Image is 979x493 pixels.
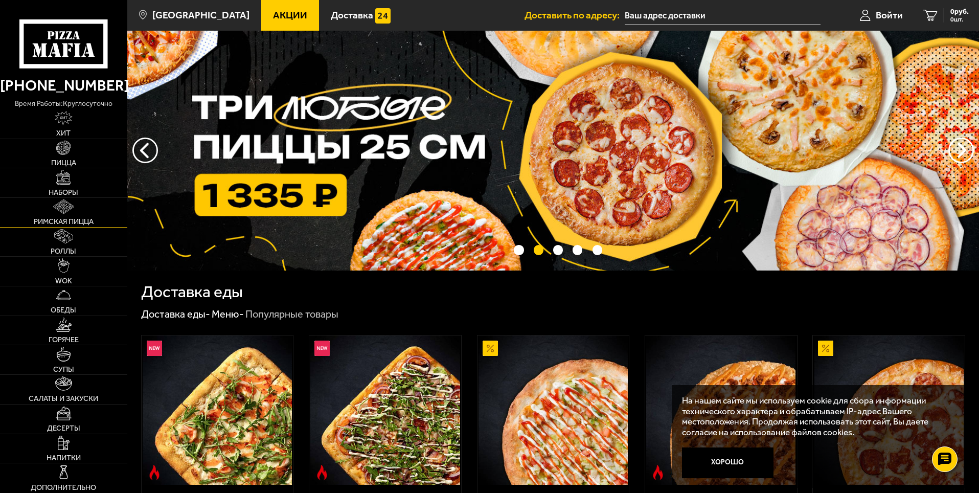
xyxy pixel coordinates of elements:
button: точки переключения [534,245,543,255]
span: Дополнительно [31,484,96,491]
input: Ваш адрес доставки [625,6,821,25]
img: Острое блюдо [650,465,666,480]
img: Римская с мясным ассорти [310,335,460,485]
a: АкционныйАль-Шам 25 см (тонкое тесто) [477,335,629,485]
a: НовинкаОстрое блюдоРимская с мясным ассорти [309,335,461,485]
button: точки переключения [514,245,523,255]
a: НовинкаОстрое блюдоРимская с креветками [142,335,293,485]
img: Острое блюдо [147,465,162,480]
span: Доставка [331,10,373,20]
img: Новинка [147,341,162,356]
a: Меню- [212,308,244,320]
span: Обеды [51,306,76,313]
img: 15daf4d41897b9f0e9f617042186c801.svg [375,8,391,24]
img: Пепперони 25 см (толстое с сыром) [814,335,964,485]
button: Хорошо [682,447,774,478]
img: Акционный [483,341,498,356]
button: точки переключения [553,245,563,255]
span: Супы [53,366,74,373]
span: Десерты [47,424,80,432]
span: Салаты и закуски [29,395,98,402]
a: Острое блюдоБиф чили 25 см (толстое с сыром) [645,335,797,485]
img: Аль-Шам 25 см (тонкое тесто) [479,335,628,485]
button: точки переключения [593,245,602,255]
a: АкционныйПепперони 25 см (толстое с сыром) [813,335,965,485]
img: Острое блюдо [314,465,330,480]
span: 0 руб. [950,8,969,15]
span: Напитки [47,454,81,461]
span: Горячее [49,336,79,343]
span: [GEOGRAPHIC_DATA] [152,10,249,20]
img: Биф чили 25 см (толстое с сыром) [646,335,795,485]
p: На нашем сайте мы используем cookie для сбора информации технического характера и обрабатываем IP... [682,395,949,438]
span: Пицца [51,159,76,166]
h1: Доставка еды [141,284,243,300]
span: WOK [55,277,72,284]
span: 0 шт. [950,16,969,23]
span: Акции [273,10,307,20]
button: следующий [132,138,158,163]
img: Новинка [314,341,330,356]
a: Доставка еды- [141,308,210,320]
button: точки переключения [573,245,582,255]
span: Наборы [49,189,78,196]
img: Римская с креветками [143,335,292,485]
span: Римская пицца [34,218,94,225]
button: предыдущий [948,138,974,163]
span: Войти [876,10,903,20]
span: Доставить по адресу: [525,10,625,20]
img: Акционный [818,341,833,356]
span: Хит [56,129,71,137]
div: Популярные товары [245,308,338,321]
span: Роллы [51,248,76,255]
